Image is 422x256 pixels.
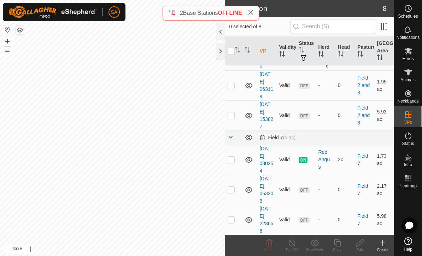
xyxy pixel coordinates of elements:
span: Help [404,247,412,251]
div: Red Angus [318,149,332,171]
td: 5.98 ac [374,205,394,235]
span: Delete [264,248,275,252]
span: OFF [299,83,309,89]
td: 2.17 ac [374,175,394,205]
span: OFFLINE [218,10,242,16]
a: Field 2 and 3 [357,105,370,126]
span: Schedules [398,14,418,18]
th: [GEOGRAPHIC_DATA] Area [374,37,394,66]
span: OFF [299,187,309,193]
td: Valid [276,70,296,100]
a: [DATE] 153827 [259,101,273,129]
p-sorticon: Activate to sort [235,48,240,54]
button: Reset Map [3,25,12,34]
p-sorticon: Activate to sort [357,52,363,58]
div: Turn Off [281,247,303,252]
p-sorticon: Activate to sort [299,48,304,54]
div: - [318,82,332,89]
div: Field 7 [259,135,295,141]
th: Status [296,37,315,66]
div: Create [371,247,394,252]
span: Infra [404,163,412,167]
td: Valid [276,100,296,130]
td: Valid [276,145,296,175]
span: 8 [383,3,387,14]
a: [DATE] 135950 [259,41,273,69]
span: Herds [402,57,414,61]
p-sorticon: Activate to sort [377,56,383,61]
a: [DATE] 063203 [259,176,273,204]
a: Help [394,234,422,254]
span: Status [402,141,414,146]
p-sorticon: Activate to sort [279,52,285,58]
input: Search (S) [291,19,376,34]
div: Copy [326,247,348,252]
span: Notifications [397,35,420,40]
button: Map Layers [16,26,24,34]
td: 20 [335,145,354,175]
span: SA [111,8,118,16]
div: - [318,112,332,119]
span: Heatmap [399,184,417,188]
td: 0 [335,205,354,235]
div: - [318,216,332,223]
span: Neckbands [397,99,418,103]
span: OFF [299,217,309,223]
th: Herd [315,37,335,66]
td: 0 [335,175,354,205]
h2: In Rotation [229,4,382,13]
span: 2 [180,10,183,16]
span: OFF [299,113,309,119]
a: [DATE] 223656 [259,206,273,234]
span: ON [299,157,307,163]
img: Gallagher Logo [8,6,97,18]
a: [DATE] 080254 [259,146,273,174]
th: Pasture [354,37,374,66]
div: Show/Hide [303,247,326,252]
p-sorticon: Activate to sort [245,48,250,54]
td: 0 [335,100,354,130]
td: 0 [335,70,354,100]
td: 1.95 ac [374,70,394,100]
span: (6 ac) [283,135,295,140]
td: 5.93 ac [374,100,394,130]
button: – [3,46,12,55]
th: VP [257,37,276,66]
div: Edit [348,247,371,252]
span: 0 selected of 8 [229,23,290,30]
a: Field 7 [357,183,368,196]
td: Valid [276,175,296,205]
a: Contact Us [119,247,140,253]
p-sorticon: Activate to sort [318,52,324,58]
td: Valid [276,205,296,235]
span: Animals [400,78,416,82]
a: Field 7 [357,153,368,166]
a: Privacy Policy [84,247,111,253]
a: Field 2 and 3 [357,75,370,95]
td: 1.73 ac [374,145,394,175]
button: + [3,37,12,46]
span: Base Stations [183,10,218,16]
p-sorticon: Activate to sort [338,52,344,58]
span: VPs [404,120,412,124]
th: Validity [276,37,296,66]
a: [DATE] 063119 [259,71,273,99]
div: - [318,186,332,193]
th: Head [335,37,354,66]
a: Field 7 [357,213,368,226]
